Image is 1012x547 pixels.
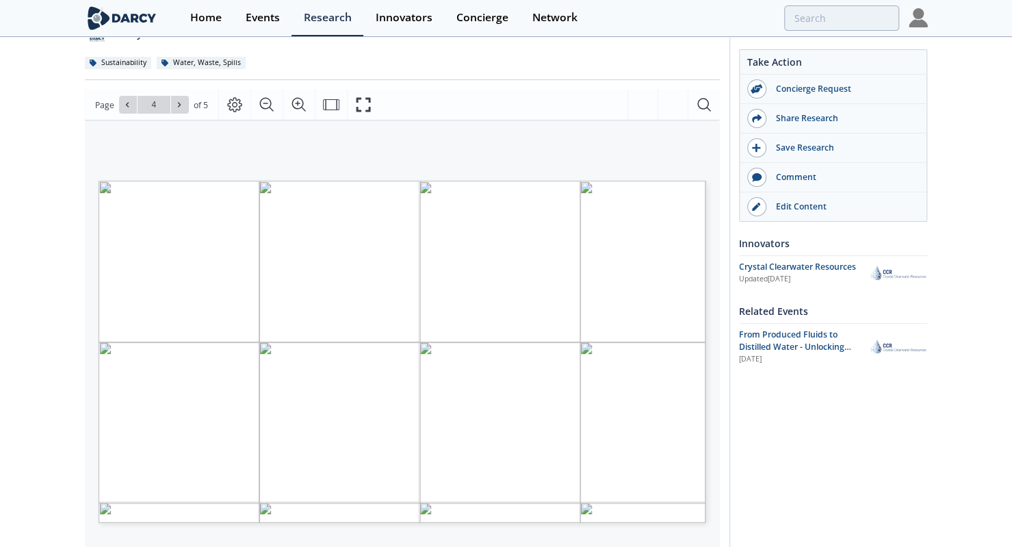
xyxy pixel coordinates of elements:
[456,12,508,23] div: Concierge
[766,112,920,125] div: Share Research
[376,12,432,23] div: Innovators
[739,274,870,285] div: Updated [DATE]
[740,192,926,221] a: Edit Content
[85,57,152,69] div: Sustainability
[766,201,920,213] div: Edit Content
[739,231,927,255] div: Innovators
[870,266,927,279] img: Crystal Clearwater Resources
[740,55,926,75] div: Take Action
[766,83,920,95] div: Concierge Request
[870,340,927,353] img: Crystal Clearwater Resources
[739,299,927,323] div: Related Events
[909,8,928,27] img: Profile
[304,12,352,23] div: Research
[246,12,280,23] div: Events
[739,261,870,273] div: Crystal Clearwater Resources
[766,142,920,154] div: Save Research
[157,57,246,69] div: Water, Waste, Spills
[190,12,222,23] div: Home
[85,6,159,30] img: logo-wide.svg
[739,261,927,285] a: Crystal Clearwater Resources Updated[DATE] Crystal Clearwater Resources
[739,354,860,365] div: [DATE]
[532,12,578,23] div: Network
[739,329,851,366] span: From Produced Fluids to Distilled Water - Unlocking New Markets
[739,329,927,365] a: From Produced Fluids to Distilled Water - Unlocking New Markets [DATE] Crystal Clearwater Resources
[784,5,899,31] input: Advanced Search
[766,171,920,183] div: Comment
